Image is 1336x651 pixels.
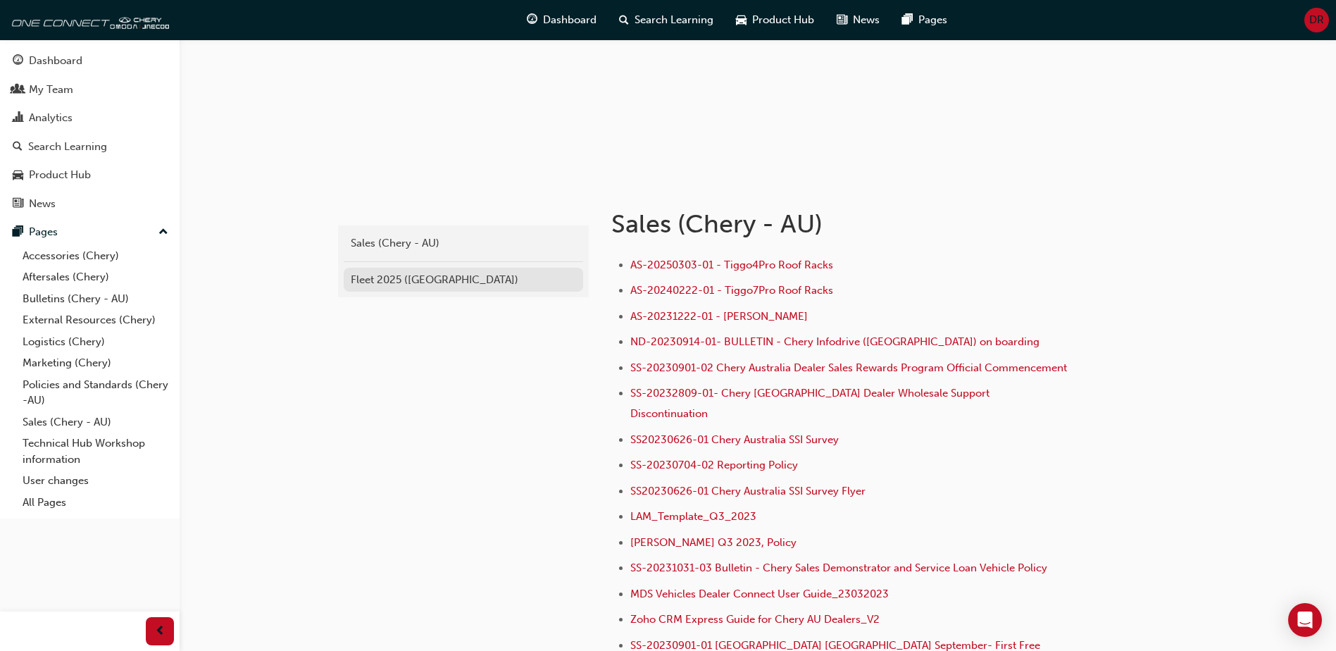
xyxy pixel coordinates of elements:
[918,12,947,28] span: Pages
[13,169,23,182] span: car-icon
[527,11,537,29] span: guage-icon
[725,6,825,35] a: car-iconProduct Hub
[1309,12,1324,28] span: DR
[6,191,174,217] a: News
[543,12,597,28] span: Dashboard
[29,196,56,212] div: News
[630,459,798,471] a: SS-20230704-02 Reporting Policy
[825,6,891,35] a: news-iconNews
[155,623,166,640] span: prev-icon
[6,105,174,131] a: Analytics
[630,433,839,446] a: SS20230626-01 Chery Australia SSI Survey
[28,139,107,155] div: Search Learning
[17,245,174,267] a: Accessories (Chery)
[13,141,23,154] span: search-icon
[630,562,1047,574] a: SS-20231031-03 Bulletin - Chery Sales Demonstrator and Service Loan Vehicle Policy
[6,219,174,245] button: Pages
[29,224,58,240] div: Pages
[344,268,583,292] a: Fleet 2025 ([GEOGRAPHIC_DATA])
[7,6,169,34] img: oneconnect
[351,235,576,252] div: Sales (Chery - AU)
[6,162,174,188] a: Product Hub
[6,48,174,74] a: Dashboard
[29,53,82,69] div: Dashboard
[853,12,880,28] span: News
[351,272,576,288] div: Fleet 2025 ([GEOGRAPHIC_DATA])
[6,77,174,103] a: My Team
[619,11,629,29] span: search-icon
[6,134,174,160] a: Search Learning
[6,45,174,219] button: DashboardMy TeamAnalyticsSearch LearningProduct HubNews
[158,223,168,242] span: up-icon
[17,288,174,310] a: Bulletins (Chery - AU)
[630,335,1040,348] a: ND-20230914-01- BULLETIN - Chery Infodrive ([GEOGRAPHIC_DATA]) on boarding
[630,259,833,271] a: AS-20250303-01 - Tiggo4Pro Roof Racks
[516,6,608,35] a: guage-iconDashboard
[891,6,959,35] a: pages-iconPages
[17,309,174,331] a: External Resources (Chery)
[344,231,583,256] a: Sales (Chery - AU)
[29,110,73,126] div: Analytics
[837,11,847,29] span: news-icon
[17,266,174,288] a: Aftersales (Chery)
[17,411,174,433] a: Sales (Chery - AU)
[630,485,866,497] a: SS20230626-01 Chery Australia SSI Survey Flyer
[635,12,713,28] span: Search Learning
[1304,8,1329,32] button: DR
[13,112,23,125] span: chart-icon
[902,11,913,29] span: pages-icon
[13,226,23,239] span: pages-icon
[736,11,747,29] span: car-icon
[29,167,91,183] div: Product Hub
[630,284,833,297] a: AS-20240222-01 - Tiggo7Pro Roof Racks
[752,12,814,28] span: Product Hub
[17,352,174,374] a: Marketing (Chery)
[630,613,880,626] a: Zoho CRM Express Guide for Chery AU Dealers_V2
[630,387,992,420] a: SS-20232809-01- Chery [GEOGRAPHIC_DATA] Dealer Wholesale Support Discontinuation
[608,6,725,35] a: search-iconSearch Learning
[630,310,808,323] a: AS-20231222-01 - [PERSON_NAME]
[630,510,756,523] a: LAM_Template_Q3_2023
[630,536,797,549] a: [PERSON_NAME] Q3 2023, Policy
[29,82,73,98] div: My Team
[630,361,1067,374] a: SS-20230901-02 Chery Australia Dealer Sales Rewards Program Official Commencement
[17,492,174,514] a: All Pages
[13,84,23,97] span: people-icon
[17,331,174,353] a: Logistics (Chery)
[13,55,23,68] span: guage-icon
[630,588,889,600] a: MDS Vehicles Dealer Connect User Guide_23032023
[17,433,174,470] a: Technical Hub Workshop information
[17,470,174,492] a: User changes
[611,209,1073,240] h1: Sales (Chery - AU)
[13,198,23,211] span: news-icon
[1288,603,1322,637] div: Open Intercom Messenger
[17,374,174,411] a: Policies and Standards (Chery -AU)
